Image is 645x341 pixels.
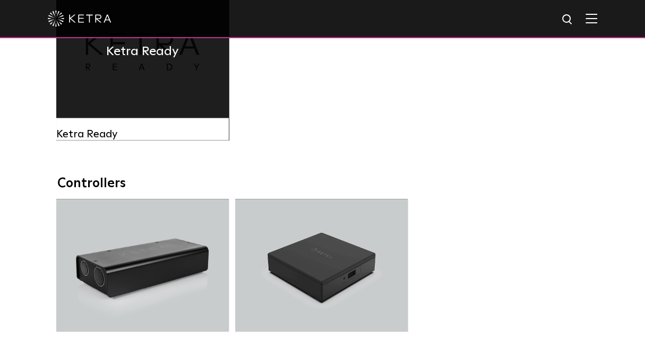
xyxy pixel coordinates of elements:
img: Hamburger%20Nav.svg [586,13,597,23]
img: ketra-logo-2019-white [48,11,111,27]
img: search icon [561,13,574,27]
div: Controllers [57,176,588,191]
h4: Ketra Ready [106,41,179,62]
div: Ketra Ready [56,127,229,140]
